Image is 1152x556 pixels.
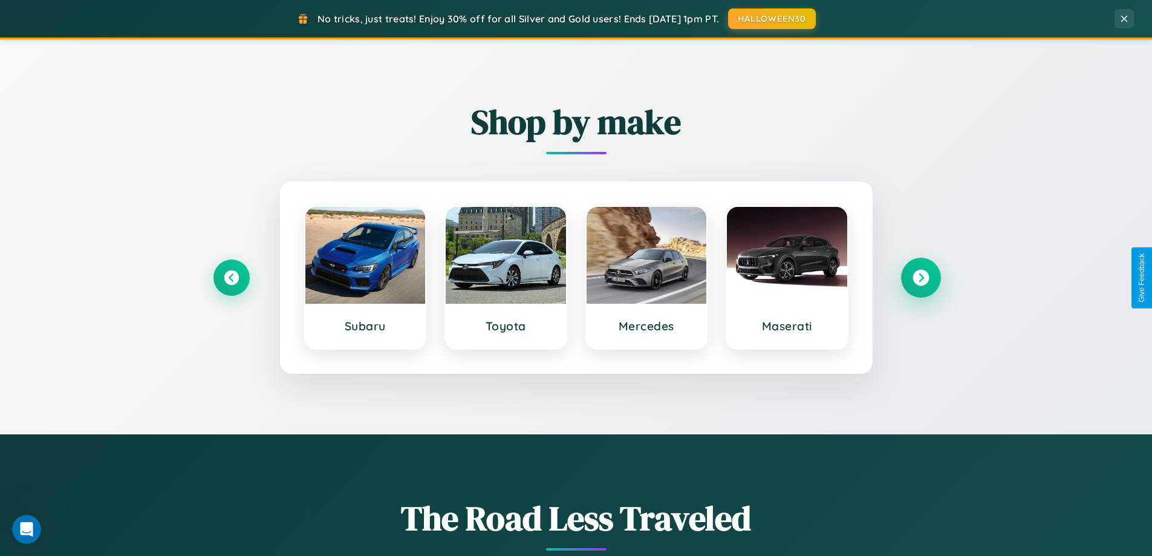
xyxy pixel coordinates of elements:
[317,319,414,333] h3: Subaru
[599,319,695,333] h3: Mercedes
[317,13,719,25] span: No tricks, just treats! Enjoy 30% off for all Silver and Gold users! Ends [DATE] 1pm PT.
[1137,253,1146,303] div: Give Feedback
[739,319,835,333] h3: Maserati
[213,99,939,145] h2: Shop by make
[213,495,939,541] h1: The Road Less Traveled
[728,8,816,29] button: HALLOWEEN30
[458,319,554,333] h3: Toyota
[12,515,41,544] iframe: Intercom live chat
